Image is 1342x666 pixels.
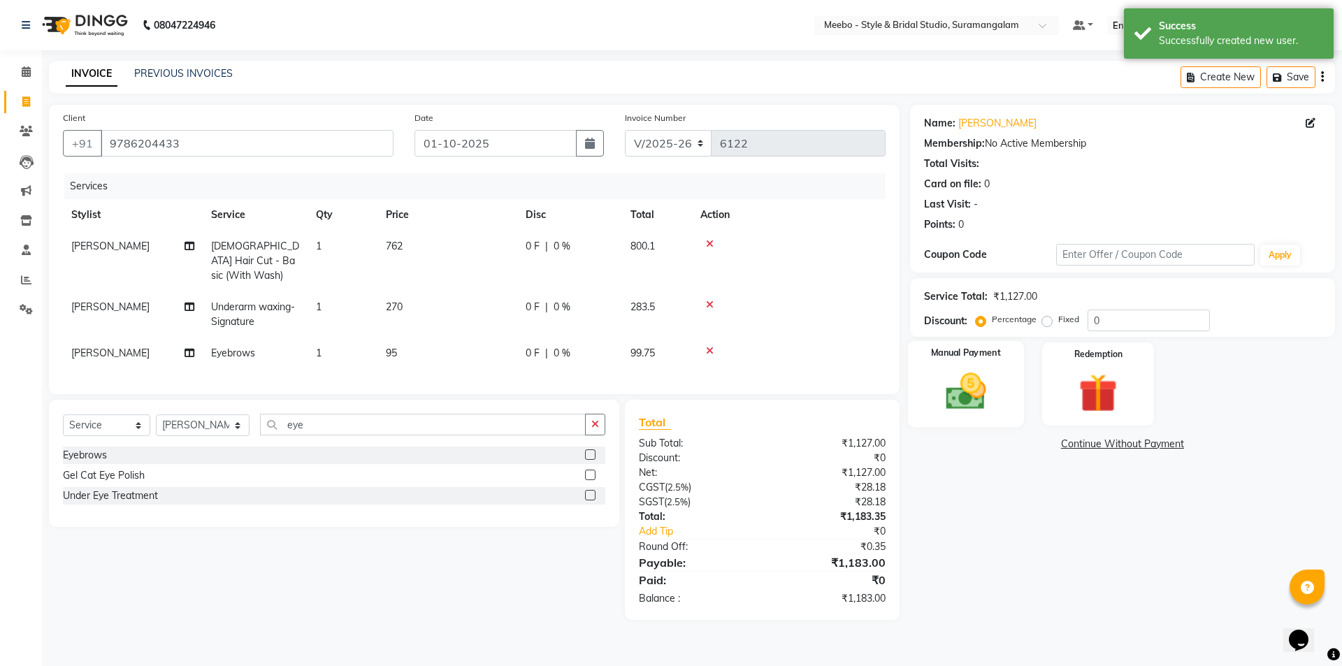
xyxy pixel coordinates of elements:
[628,554,762,571] div: Payable:
[924,177,981,191] div: Card on file:
[628,572,762,588] div: Paid:
[630,347,655,359] span: 99.75
[762,572,895,588] div: ₹0
[762,480,895,495] div: ₹28.18
[628,436,762,451] div: Sub Total:
[63,448,107,463] div: Eyebrows
[628,451,762,465] div: Discount:
[913,437,1332,451] a: Continue Without Payment
[628,480,762,495] div: ( )
[924,217,955,232] div: Points:
[554,300,570,314] span: 0 %
[545,300,548,314] span: |
[308,199,377,231] th: Qty
[984,177,990,191] div: 0
[762,509,895,524] div: ₹1,183.35
[762,540,895,554] div: ₹0.35
[924,289,988,304] div: Service Total:
[71,347,150,359] span: [PERSON_NAME]
[924,314,967,328] div: Discount:
[762,554,895,571] div: ₹1,183.00
[554,239,570,254] span: 0 %
[260,414,586,435] input: Search or Scan
[1181,66,1261,88] button: Create New
[692,199,886,231] th: Action
[924,247,1056,262] div: Coupon Code
[628,540,762,554] div: Round Off:
[630,301,655,313] span: 283.5
[554,346,570,361] span: 0 %
[784,524,895,539] div: ₹0
[628,524,784,539] a: Add Tip
[933,368,998,414] img: _cash.svg
[414,112,433,124] label: Date
[628,495,762,509] div: ( )
[211,347,255,359] span: Eyebrows
[639,495,664,508] span: SGST
[63,468,145,483] div: Gel Cat Eye Polish
[625,112,686,124] label: Invoice Number
[924,136,985,151] div: Membership:
[628,591,762,606] div: Balance :
[958,116,1037,131] a: [PERSON_NAME]
[667,496,688,507] span: 2.5%
[63,199,203,231] th: Stylist
[386,347,397,359] span: 95
[36,6,131,45] img: logo
[386,240,403,252] span: 762
[63,130,102,157] button: +91
[517,199,622,231] th: Disc
[931,347,1001,360] label: Manual Payment
[316,347,322,359] span: 1
[66,61,117,87] a: INVOICE
[211,240,299,282] span: [DEMOGRAPHIC_DATA] Hair Cut - Basic (With Wash)
[924,157,979,171] div: Total Visits:
[628,465,762,480] div: Net:
[993,289,1037,304] div: ₹1,127.00
[316,301,322,313] span: 1
[762,591,895,606] div: ₹1,183.00
[762,436,895,451] div: ₹1,127.00
[992,313,1037,326] label: Percentage
[1058,313,1079,326] label: Fixed
[377,199,517,231] th: Price
[154,6,215,45] b: 08047224946
[1267,66,1315,88] button: Save
[1283,610,1328,652] iframe: chat widget
[1159,19,1323,34] div: Success
[1067,369,1130,417] img: _gift.svg
[63,488,158,503] div: Under Eye Treatment
[1159,34,1323,48] div: Successfully created new user.
[64,173,896,199] div: Services
[639,481,665,493] span: CGST
[545,239,548,254] span: |
[316,240,322,252] span: 1
[924,136,1321,151] div: No Active Membership
[639,415,671,430] span: Total
[63,112,85,124] label: Client
[526,346,540,361] span: 0 F
[630,240,655,252] span: 800.1
[1260,245,1300,266] button: Apply
[545,346,548,361] span: |
[762,495,895,509] div: ₹28.18
[628,509,762,524] div: Total:
[924,197,971,212] div: Last Visit:
[974,197,978,212] div: -
[211,301,295,328] span: Underarm waxing-Signature
[71,240,150,252] span: [PERSON_NAME]
[924,116,955,131] div: Name:
[71,301,150,313] span: [PERSON_NAME]
[1056,244,1255,266] input: Enter Offer / Coupon Code
[526,300,540,314] span: 0 F
[762,465,895,480] div: ₹1,127.00
[134,67,233,80] a: PREVIOUS INVOICES
[622,199,692,231] th: Total
[668,482,688,493] span: 2.5%
[526,239,540,254] span: 0 F
[762,451,895,465] div: ₹0
[203,199,308,231] th: Service
[101,130,394,157] input: Search by Name/Mobile/Email/Code
[958,217,964,232] div: 0
[1074,348,1123,361] label: Redemption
